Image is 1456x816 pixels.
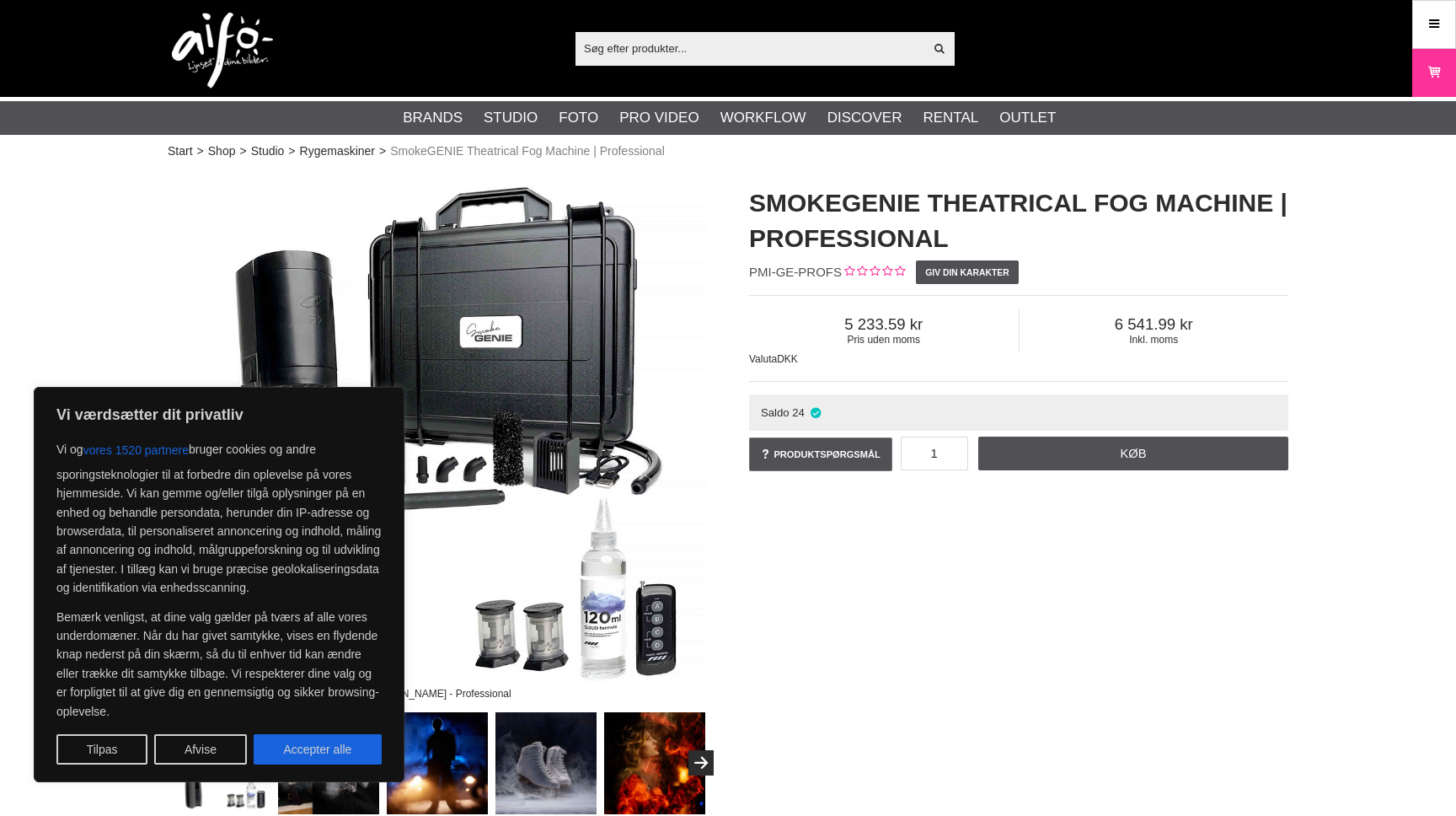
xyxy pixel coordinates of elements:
[300,142,375,160] a: Rygemaskiner
[168,142,193,160] a: Start
[827,107,902,129] a: Discover
[749,334,1019,346] span: Pris uden moms
[154,734,247,765] button: Afvise
[56,405,382,425] p: Vi værdsætter dit privatliv
[842,264,905,282] div: Kundebed&#248;mmelse: 0
[251,142,285,160] a: Studio
[56,734,147,765] button: Tilpas
[749,353,777,365] span: Valuta
[484,107,538,129] a: Studio
[761,406,790,419] span: Saldo
[749,185,1288,256] h1: SmokeGENIE Theatrical Fog Machine | Professional
[56,435,382,598] p: Vi og bruger cookies og andre sporingsteknologier til at forbedre din oplevelse på vores hjemmesi...
[619,107,699,129] a: Pro Video
[923,107,978,129] a: Rental
[575,35,923,61] input: Søg efter produkter...
[56,608,382,721] p: Bemærk venligst, at dine valg gælder på tværs af alle vores underdomæner. Når du har givet samtyk...
[168,169,707,708] img: SmokeGENIE Rökmaskin - Professional
[749,265,842,279] span: PMI-GE-PROFS
[604,712,706,814] img: Kombinera rök med ljussättning
[559,107,598,129] a: Foto
[83,435,189,465] button: vores 1520 partnere
[239,142,246,160] span: >
[197,142,204,160] span: >
[379,142,386,160] span: >
[809,406,823,419] i: På lager
[1020,315,1289,334] span: 6 541.99
[999,107,1056,129] a: Outlet
[254,734,382,765] button: Accepter alle
[777,353,798,365] span: DKK
[916,260,1019,284] a: Giv din karakter
[792,406,805,419] span: 24
[495,712,597,814] img: Skapar rök med stor presition
[978,437,1288,470] a: Køb
[1020,334,1289,346] span: Inkl. moms
[387,712,489,814] img: Rökmaskin för foto och film
[34,387,404,782] div: Vi værdsætter dit privatliv
[688,750,714,776] button: Next
[720,107,806,129] a: Workflow
[172,13,273,89] img: logo.png
[403,107,463,129] a: Brands
[749,438,892,471] a: Produktspørgsmål
[390,142,665,160] span: SmokeGENIE Theatrical Fog Machine | Professional
[208,142,236,160] a: Shop
[288,142,295,160] span: >
[749,315,1019,334] span: 5 233.59
[350,679,526,708] div: [PERSON_NAME] - Professional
